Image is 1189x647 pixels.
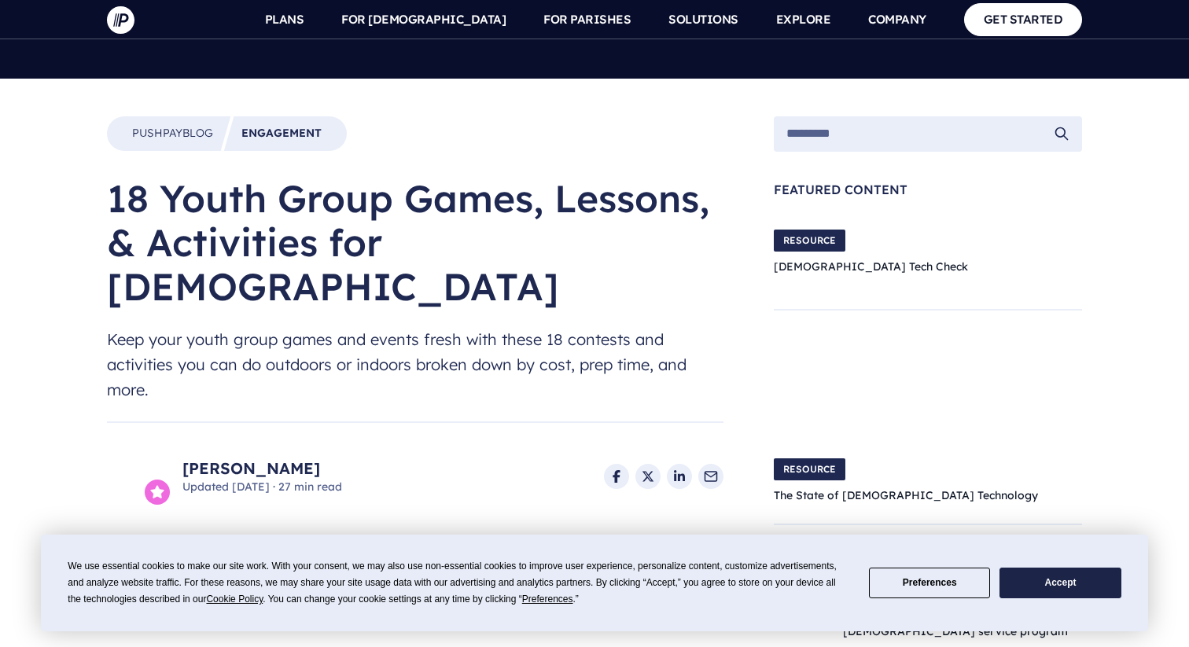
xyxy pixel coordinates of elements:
[132,126,213,142] a: PushpayBlog
[964,3,1083,35] a: GET STARTED
[182,458,342,480] a: [PERSON_NAME]
[132,126,182,140] span: Pushpay
[41,535,1148,631] div: Cookie Consent Prompt
[843,606,1068,638] a: How to create an effective [DEMOGRAPHIC_DATA] service program
[635,464,661,489] a: Share on X
[667,464,692,489] a: Share on LinkedIn
[107,327,723,403] span: Keep your youth group games and events fresh with these 18 contests and activities you can do out...
[522,594,573,605] span: Preferences
[206,594,263,605] span: Cookie Policy
[698,464,723,489] a: Share via Email
[241,126,322,142] a: Engagement
[774,259,968,274] a: [DEMOGRAPHIC_DATA] Tech Check
[68,558,850,608] div: We use essential cookies to make our site work. With your consent, we may also use non-essential ...
[107,448,164,505] img: Ryan Nelson
[774,183,1082,196] span: Featured Content
[182,480,342,495] span: Updated [DATE] 27 min read
[107,176,723,308] h1: 18 Youth Group Games, Lessons, & Activities for [DEMOGRAPHIC_DATA]
[774,458,845,480] span: RESOURCE
[604,464,629,489] a: Share on Facebook
[869,568,990,598] button: Preferences
[1007,215,1082,290] img: Church Tech Check Blog Hero Image
[774,230,845,252] span: RESOURCE
[774,488,1038,502] a: The State of [DEMOGRAPHIC_DATA] Technology
[999,568,1121,598] button: Accept
[273,480,275,494] span: ·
